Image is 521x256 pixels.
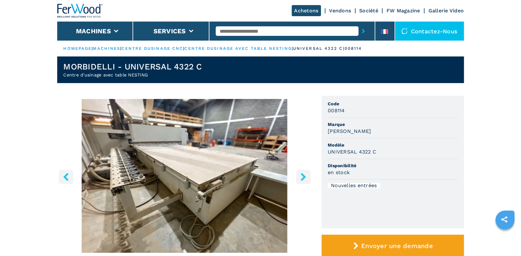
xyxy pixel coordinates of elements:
img: Centre d'usinage avec table NESTING MORBIDELLI UNIVERSAL 4322 C [57,99,312,253]
img: Contactez-nous [401,28,408,34]
button: Machines [76,27,111,35]
iframe: Chat [494,227,516,251]
span: Modèle [328,142,458,148]
a: machines [93,46,120,51]
a: centre dusinage avec table nesting [185,46,292,51]
button: left-button [59,170,73,184]
p: universal 4322 c | [293,46,345,51]
h3: UNIVERSAL 4322 C [328,148,376,155]
span: Marque [328,121,458,128]
button: submit-button [359,24,368,38]
a: Vendons [329,8,351,14]
button: Services [154,27,186,35]
a: HOMEPAGE [64,46,92,51]
h2: Centre d'usinage avec table NESTING [64,72,202,78]
a: Société [360,8,379,14]
h3: [PERSON_NAME] [328,128,371,135]
img: Ferwood [57,4,103,18]
a: Gallerie Video [428,8,464,14]
a: sharethis [497,212,512,227]
span: | [292,46,293,51]
p: 008114 [345,46,362,51]
a: FW Magazine [387,8,420,14]
h3: 008114 [328,107,345,114]
a: centre dusinage cnc [122,46,183,51]
a: Achetons [292,5,321,16]
h1: MORBIDELLI - UNIVERSAL 4322 C [64,62,202,72]
div: Go to Slide 4 [57,99,312,253]
span: | [183,46,184,51]
div: Nouvelles entrées [328,183,380,188]
div: Contactez-nous [395,22,464,41]
h3: en stock [328,169,350,176]
span: | [120,46,121,51]
span: Code [328,101,458,107]
span: Envoyer une demande [361,242,433,250]
button: right-button [296,170,311,184]
span: Disponibilité [328,162,458,169]
span: | [92,46,93,51]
